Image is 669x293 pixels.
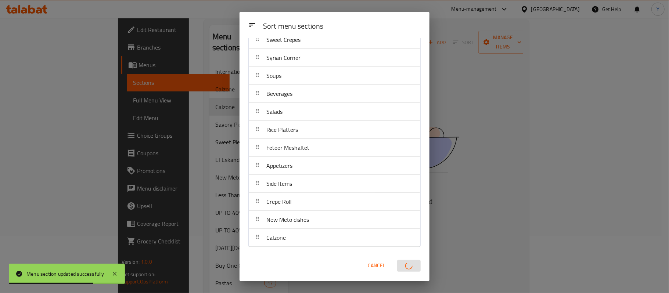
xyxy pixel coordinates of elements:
[249,85,420,103] div: Beverages
[266,232,286,243] span: Calzone
[266,196,292,207] span: Crepe Roll
[249,157,420,175] div: Appetizers
[249,139,420,157] div: Feteer Meshaltet
[266,88,292,99] span: Beverages
[266,214,309,225] span: New Meto dishes
[249,193,420,211] div: Crepe Roll
[249,175,420,193] div: Side Items
[249,103,420,121] div: Salads
[249,121,420,139] div: Rice Platters
[266,34,301,45] span: Sweet Crepes
[249,67,420,85] div: Soups
[365,259,388,272] button: Cancel
[26,270,104,278] div: Menu section updated successfully
[266,106,283,117] span: Salads
[266,124,298,135] span: Rice Platters
[249,211,420,229] div: New Meto dishes
[249,229,420,247] div: Calzone
[266,178,292,189] span: Side Items
[266,160,292,171] span: Appetizers
[249,49,420,67] div: Syrian Corner
[266,142,309,153] span: Feteer Meshaltet
[266,70,281,81] span: Soups
[266,52,301,63] span: Syrian Corner
[249,31,420,49] div: Sweet Crepes
[260,18,424,35] div: Sort menu sections
[368,261,385,270] span: Cancel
